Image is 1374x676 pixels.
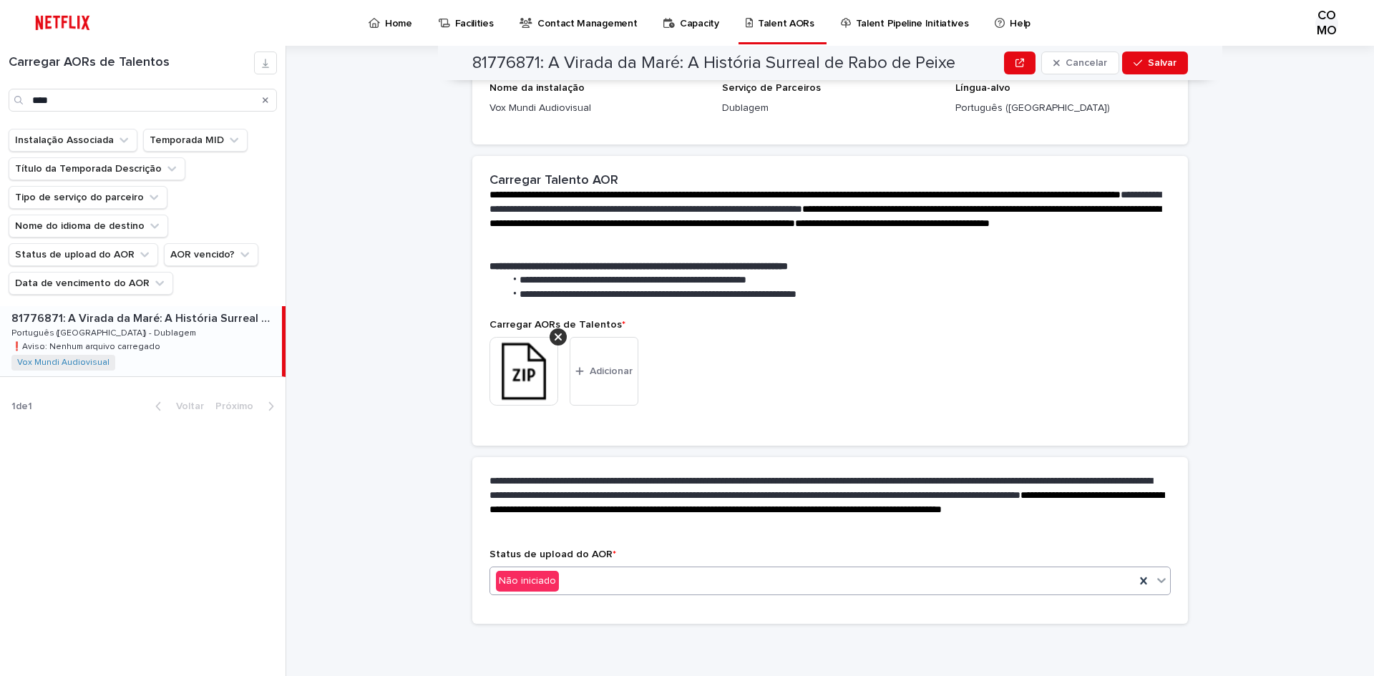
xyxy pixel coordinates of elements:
[9,56,170,69] font: Carregar AORs de Talentos
[489,83,585,93] font: Nome da instalação
[11,313,352,324] font: 81776871: A Virada da Maré: A História Surreal de Rabo de Peixe
[9,157,185,180] button: Título da Temporada Descrição
[1066,58,1107,68] font: Cancelar
[9,215,168,237] button: Nome do idioma de destino
[11,329,196,338] font: Português ([GEOGRAPHIC_DATA]) - Dublagem
[210,400,286,413] button: Próximo
[143,129,248,152] button: Temporada MID
[9,186,167,209] button: Tipo de serviço do parceiro
[17,358,109,367] font: Vox Mundi Audiovisual
[722,83,821,93] font: Serviço de Parceiros
[144,400,210,413] button: Voltar
[176,401,204,411] font: Voltar
[17,358,109,368] a: Vox Mundi Audiovisual
[28,401,32,411] font: 1
[590,366,633,376] font: Adicionar
[1122,52,1188,74] button: Salvar
[570,337,638,406] button: Adicionar
[489,174,618,187] font: Carregar Talento AOR
[955,103,1110,113] font: Português ([GEOGRAPHIC_DATA])
[9,89,277,112] input: Procurar
[9,129,137,152] button: Instalação Associada
[11,309,279,325] p: 81776871: A Virada da Maré: A História Surreal de Rabo de Peixe
[722,103,769,113] font: Dublagem
[164,243,258,266] button: AOR vencido?
[215,401,253,411] font: Próximo
[489,549,613,559] font: Status de upload do AOR
[11,343,160,351] font: ❗️Aviso: Nenhum arquivo carregado
[1148,58,1176,68] font: Salvar
[29,9,97,37] img: ifQbXi3ZQGMSEF7WDB7W
[472,54,955,72] font: 81776871: A Virada da Maré: A História Surreal de Rabo de Peixe
[9,243,158,266] button: Status de upload do AOR
[499,576,556,586] font: Não iniciado
[9,272,173,295] button: Data de vencimento do AOR
[955,83,1010,93] font: Língua-alvo
[1317,9,1336,38] font: COMO
[489,103,591,113] font: Vox Mundi Audiovisual
[1041,52,1119,74] button: Cancelar
[16,401,28,411] font: de
[11,401,16,411] font: 1
[489,320,622,330] font: Carregar AORs de Talentos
